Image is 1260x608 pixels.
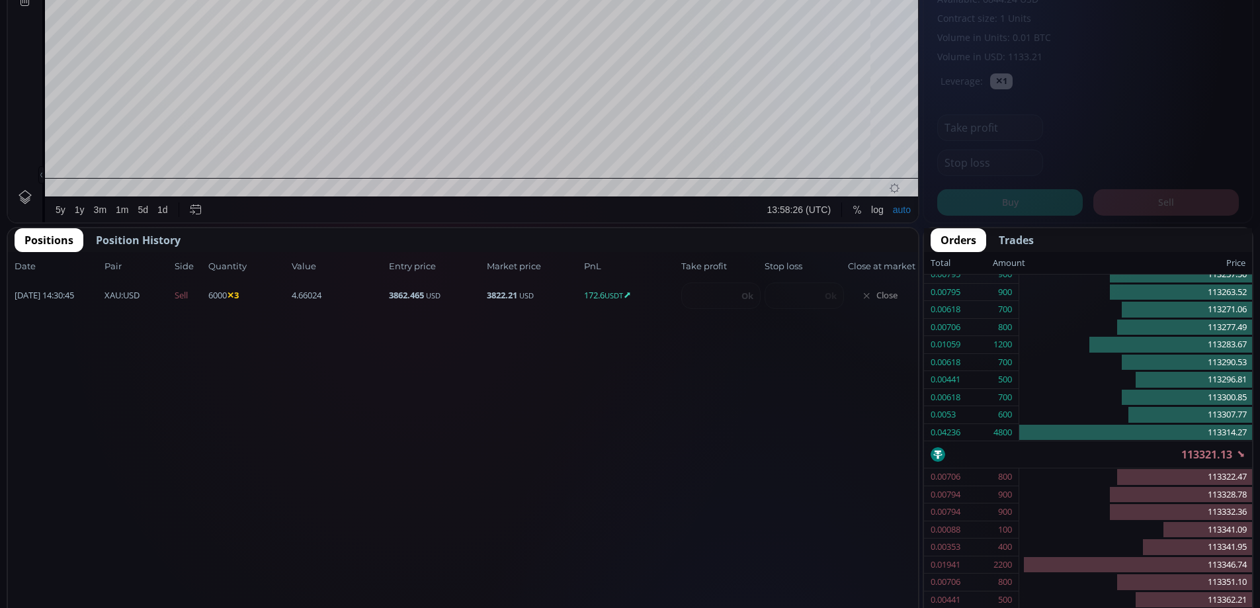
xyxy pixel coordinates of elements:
[998,371,1012,388] div: 500
[43,48,71,58] div: Volume
[43,30,64,42] div: BTC
[1019,301,1252,319] div: 113271.06
[24,232,73,248] span: Positions
[149,580,160,591] div: 1d
[924,441,1252,468] div: 113321.13
[931,301,960,318] div: 0.00618
[931,486,960,503] div: 0.00794
[998,301,1012,318] div: 700
[931,424,960,441] div: 0.04236
[77,48,104,58] div: 8.581K
[931,336,960,353] div: 0.01059
[85,30,125,42] div: Bitcoin
[998,486,1012,503] div: 900
[931,468,960,486] div: 0.00706
[931,319,960,336] div: 0.00706
[15,228,83,252] button: Positions
[1019,539,1252,556] div: 113341.95
[989,228,1044,252] button: Trades
[15,289,101,302] span: [DATE] 14:30:45
[12,177,22,189] div: 
[840,573,859,598] div: Toggle Percentage
[247,7,287,18] div: Indicators
[931,539,960,556] div: 0.00353
[1019,468,1252,486] div: 113322.47
[681,260,761,273] span: Take profit
[1019,319,1252,337] div: 113277.49
[108,580,120,591] div: 1m
[998,574,1012,591] div: 800
[165,32,206,42] div: 112163.96
[993,424,1012,441] div: 4800
[96,232,181,248] span: Position History
[135,30,147,42] div: Market open
[292,260,385,273] span: Value
[312,32,318,42] div: C
[998,521,1012,539] div: 100
[177,573,198,598] div: Go to
[1019,424,1252,441] div: 113314.27
[1019,284,1252,302] div: 113263.52
[1019,389,1252,407] div: 113300.85
[863,580,876,591] div: log
[362,32,436,42] div: +1157.18 (+1.03%)
[261,32,267,42] div: L
[998,354,1012,371] div: 700
[292,289,385,302] span: 4.66024
[208,289,288,302] span: 6000
[389,260,482,273] span: Entry price
[1019,371,1252,389] div: 113296.81
[487,260,580,273] span: Market price
[931,371,960,388] div: 0.00441
[998,468,1012,486] div: 800
[1019,336,1252,354] div: 113283.67
[931,389,960,406] div: 0.00618
[993,556,1012,574] div: 2200
[86,228,190,252] button: Position History
[759,580,823,591] span: 13:58:26 (UTC)
[993,255,1025,272] div: Amount
[931,406,956,423] div: 0.0053
[999,232,1034,248] span: Trades
[993,336,1012,353] div: 1200
[605,290,623,300] small: USDT
[426,290,441,300] small: USD
[210,32,216,42] div: H
[178,7,216,18] div: Compare
[584,260,677,273] span: PnL
[931,521,960,539] div: 0.00088
[15,260,101,273] span: Date
[1019,503,1252,521] div: 113332.36
[175,260,204,273] span: Side
[208,260,288,273] span: Quantity
[859,573,880,598] div: Toggle Log Scale
[105,289,121,301] b: XAU
[998,284,1012,301] div: 900
[1025,255,1245,272] div: Price
[112,7,119,18] div: D
[1019,266,1252,284] div: 113257.50
[998,389,1012,406] div: 700
[848,260,911,273] span: Close at market
[267,32,307,42] div: 111560.65
[880,573,907,598] div: Toggle Auto Scale
[519,290,534,300] small: USD
[931,228,986,252] button: Orders
[1019,574,1252,591] div: 113351.10
[157,32,165,42] div: O
[1019,521,1252,539] div: 113341.09
[1019,556,1252,574] div: 113346.74
[998,539,1012,556] div: 400
[931,574,960,591] div: 0.00706
[584,289,677,302] span: 172.6
[931,284,960,301] div: 0.00795
[931,503,960,521] div: 0.00794
[318,32,358,42] div: 113321.13
[48,580,58,591] div: 5y
[64,30,85,42] div: 1D
[389,289,424,301] b: 3862.465
[998,319,1012,336] div: 800
[885,580,903,591] div: auto
[1019,406,1252,424] div: 113307.77
[765,260,844,273] span: Stop loss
